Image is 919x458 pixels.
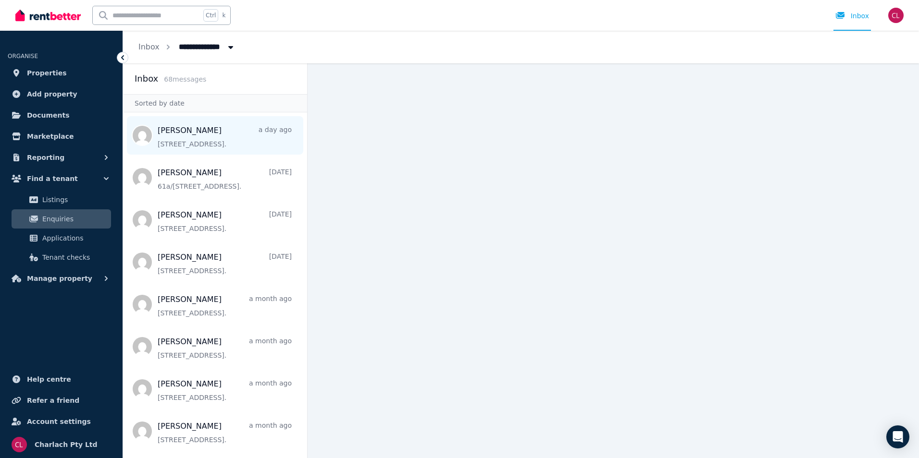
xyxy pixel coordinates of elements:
[164,75,206,83] span: 68 message s
[222,12,225,19] span: k
[35,439,98,450] span: Charlach Pty Ltd
[42,194,107,205] span: Listings
[158,252,292,276] a: [PERSON_NAME][DATE][STREET_ADDRESS].
[12,190,111,209] a: Listings
[42,213,107,225] span: Enquiries
[42,252,107,263] span: Tenant checks
[27,273,92,284] span: Manage property
[8,370,115,389] a: Help centre
[123,31,251,63] nav: Breadcrumb
[27,131,74,142] span: Marketplace
[835,11,869,21] div: Inbox
[27,416,91,427] span: Account settings
[158,336,292,360] a: [PERSON_NAME]a month ago[STREET_ADDRESS].
[27,374,71,385] span: Help centre
[27,67,67,79] span: Properties
[12,229,111,248] a: Applications
[123,112,307,458] nav: Message list
[27,395,79,406] span: Refer a friend
[27,173,78,184] span: Find a tenant
[158,167,292,191] a: [PERSON_NAME][DATE]61a/[STREET_ADDRESS].
[8,127,115,146] a: Marketplace
[888,8,904,23] img: Charlach Pty Ltd
[158,378,292,402] a: [PERSON_NAME]a month ago[STREET_ADDRESS].
[135,72,158,85] h2: Inbox
[8,63,115,83] a: Properties
[158,421,292,445] a: [PERSON_NAME]a month ago[STREET_ADDRESS].
[886,425,909,448] div: Open Intercom Messenger
[8,53,38,60] span: ORGANISE
[15,8,81,23] img: RentBetter
[8,391,115,410] a: Refer a friend
[27,88,77,100] span: Add property
[27,109,70,121] span: Documents
[12,248,111,267] a: Tenant checks
[12,437,27,452] img: Charlach Pty Ltd
[8,412,115,431] a: Account settings
[42,232,107,244] span: Applications
[8,269,115,288] button: Manage property
[12,209,111,229] a: Enquiries
[27,152,64,163] span: Reporting
[158,294,292,318] a: [PERSON_NAME]a month ago[STREET_ADDRESS].
[138,42,160,51] a: Inbox
[8,84,115,104] a: Add property
[8,169,115,188] button: Find a tenant
[8,106,115,125] a: Documents
[8,148,115,167] button: Reporting
[123,94,307,112] div: Sorted by date
[158,125,292,149] a: [PERSON_NAME]a day ago[STREET_ADDRESS].
[158,209,292,233] a: [PERSON_NAME][DATE][STREET_ADDRESS].
[203,9,218,22] span: Ctrl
